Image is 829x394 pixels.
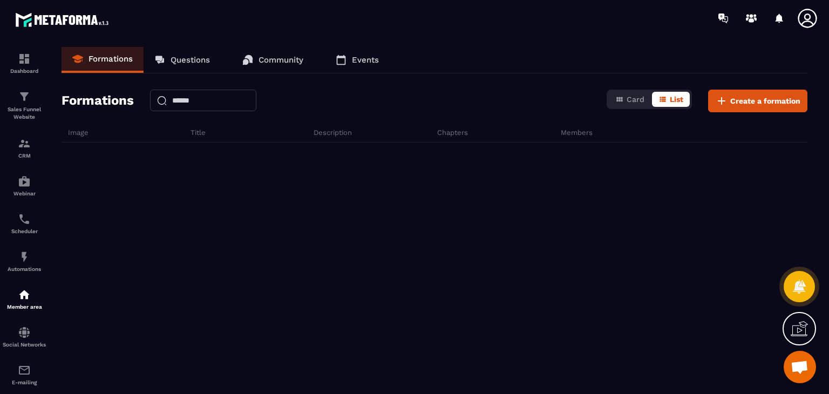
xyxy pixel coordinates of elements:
p: Events [352,55,379,65]
a: Community [232,47,314,73]
img: social-network [18,326,31,339]
a: formationformationSales Funnel Website [3,82,46,129]
h2: Formations [62,90,134,112]
img: automations [18,250,31,263]
span: Card [627,95,644,104]
a: automationsautomationsWebinar [3,167,46,205]
a: formationformationCRM [3,129,46,167]
p: CRM [3,153,46,159]
p: Questions [171,55,210,65]
h6: Members [561,128,682,137]
a: social-networksocial-networkSocial Networks [3,318,46,356]
p: Dashboard [3,68,46,74]
p: Automations [3,266,46,272]
div: Open chat [784,351,816,383]
a: emailemailE-mailing [3,356,46,393]
a: automationsautomationsMember area [3,280,46,318]
img: formation [18,52,31,65]
a: Formations [62,47,144,73]
img: automations [18,288,31,301]
a: Events [325,47,390,73]
a: schedulerschedulerScheduler [3,205,46,242]
img: formation [18,137,31,150]
p: Formations [89,54,133,64]
img: email [18,364,31,377]
p: Scheduler [3,228,46,234]
span: List [670,95,683,104]
p: Member area [3,304,46,310]
h6: Title [191,128,311,137]
p: E-mailing [3,379,46,385]
p: Community [259,55,303,65]
span: Create a formation [730,96,800,106]
img: logo [15,10,112,30]
p: Social Networks [3,342,46,348]
p: Webinar [3,191,46,196]
a: automationsautomationsAutomations [3,242,46,280]
a: Questions [144,47,221,73]
h6: Description [314,128,434,137]
h6: Chapters [437,128,558,137]
button: List [652,92,690,107]
button: Create a formation [708,90,807,112]
img: automations [18,175,31,188]
p: Sales Funnel Website [3,106,46,121]
a: formationformationDashboard [3,44,46,82]
button: Card [609,92,651,107]
img: scheduler [18,213,31,226]
h6: Image [68,128,188,137]
img: formation [18,90,31,103]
